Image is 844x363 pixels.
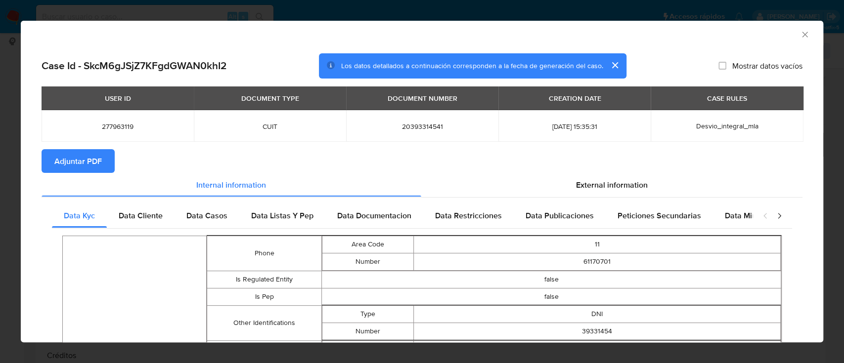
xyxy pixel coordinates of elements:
span: Data Cliente [119,210,163,221]
td: Type [322,340,414,358]
td: Other Identifications [207,305,321,340]
span: External information [576,179,648,190]
td: Area Code [322,236,414,253]
span: Data Casos [186,210,227,221]
span: Data Documentacion [337,210,411,221]
span: Desvio_integral_mla [696,121,758,131]
button: Cerrar ventana [800,30,809,39]
div: Detailed info [42,173,802,197]
div: CASE RULES [701,90,753,107]
td: Phone [207,236,321,271]
span: CUIT [206,122,334,131]
div: closure-recommendation-modal [21,21,823,342]
span: Data Minoridad [725,210,779,221]
input: Mostrar datos vacíos [718,62,726,70]
span: Peticiones Secundarias [618,210,701,221]
div: DOCUMENT TYPE [235,90,305,107]
span: Data Publicaciones [526,210,594,221]
span: Adjuntar PDF [54,150,102,172]
div: USER ID [99,90,137,107]
td: false [322,271,781,288]
span: Data Restricciones [435,210,502,221]
td: Is Pep [207,288,321,305]
td: false [322,288,781,305]
span: Mostrar datos vacíos [732,61,802,71]
h2: Case Id - SkcM6gJSjZ7KFgdGWAN0khI2 [42,59,227,72]
td: Is Regulated Entity [207,271,321,288]
div: CREATION DATE [542,90,607,107]
td: 39331454 [414,323,781,340]
button: Adjuntar PDF [42,149,115,173]
td: Number [322,323,414,340]
td: CUIT [414,340,781,358]
div: DOCUMENT NUMBER [382,90,463,107]
span: Internal information [196,179,266,190]
span: 20393314541 [358,122,487,131]
span: Data Kyc [64,210,95,221]
button: cerrar [603,53,626,77]
span: 277963119 [53,122,182,131]
td: DNI [414,305,781,323]
span: Data Listas Y Pep [251,210,313,221]
td: Number [322,253,414,270]
td: 61170701 [414,253,781,270]
span: Los datos detallados a continuación corresponden a la fecha de generación del caso. [341,61,603,71]
div: Detailed internal info [52,204,753,228]
td: 11 [414,236,781,253]
td: Type [322,305,414,323]
span: [DATE] 15:35:31 [510,122,639,131]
